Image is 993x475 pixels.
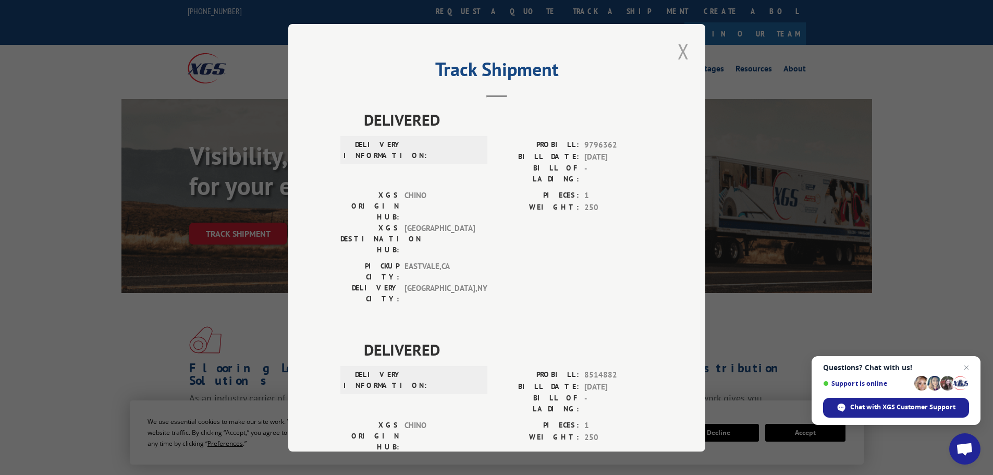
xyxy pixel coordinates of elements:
label: PROBILL: [497,139,579,151]
label: DELIVERY INFORMATION: [344,139,402,161]
span: 250 [584,431,653,443]
label: WEIGHT: [497,431,579,443]
span: Chat with XGS Customer Support [823,398,969,418]
span: DELIVERED [364,338,653,361]
span: EASTVALE , CA [404,261,475,283]
span: [DATE] [584,381,653,393]
label: PROBILL: [497,369,579,381]
span: 250 [584,201,653,213]
a: Open chat [949,433,980,465]
label: DELIVERY INFORMATION: [344,369,402,391]
span: [DATE] [584,151,653,163]
label: XGS ORIGIN HUB: [340,420,399,453]
button: Close modal [675,37,692,66]
label: PIECES: [497,420,579,432]
span: [GEOGRAPHIC_DATA] [404,223,475,255]
label: DELIVERY CITY: [340,283,399,305]
span: CHINO [404,420,475,453]
span: CHINO [404,190,475,223]
span: - [584,163,653,185]
span: Support is online [823,380,911,387]
span: 1 [584,190,653,202]
label: XGS DESTINATION HUB: [340,223,399,255]
span: 9796362 [584,139,653,151]
span: [GEOGRAPHIC_DATA] , NY [404,283,475,305]
span: 1 [584,420,653,432]
span: - [584,393,653,415]
span: 8514882 [584,369,653,381]
label: WEIGHT: [497,201,579,213]
label: BILL DATE: [497,151,579,163]
h2: Track Shipment [340,62,653,82]
span: Chat with XGS Customer Support [850,403,955,412]
label: XGS ORIGIN HUB: [340,190,399,223]
label: BILL DATE: [497,381,579,393]
span: Questions? Chat with us! [823,363,969,372]
label: PICKUP CITY: [340,261,399,283]
label: BILL OF LADING: [497,393,579,415]
span: DELIVERED [364,108,653,131]
label: BILL OF LADING: [497,163,579,185]
label: PIECES: [497,190,579,202]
